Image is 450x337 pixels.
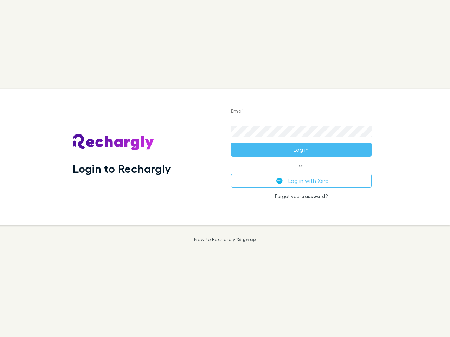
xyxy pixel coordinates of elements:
button: Log in with Xero [231,174,372,188]
a: password [301,193,325,199]
h1: Login to Rechargly [73,162,171,175]
p: Forgot your ? [231,193,372,199]
button: Log in [231,143,372,157]
p: New to Rechargly? [194,237,256,242]
a: Sign up [238,236,256,242]
img: Rechargly's Logo [73,134,154,151]
img: Xero's logo [276,178,283,184]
